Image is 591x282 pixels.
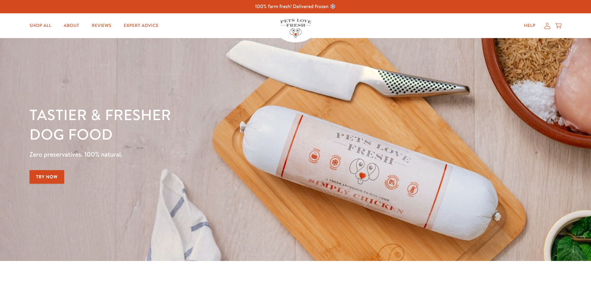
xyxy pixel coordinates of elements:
[25,20,56,32] a: Shop All
[29,170,64,184] a: Try Now
[119,20,163,32] a: Expert Advice
[29,106,384,144] h1: Tastier & fresher dog food
[59,20,84,32] a: About
[29,149,384,160] p: Zero preservatives. 100% natural.
[87,20,116,32] a: Reviews
[519,20,540,32] a: Help
[280,19,311,38] img: Pets Love Fresh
